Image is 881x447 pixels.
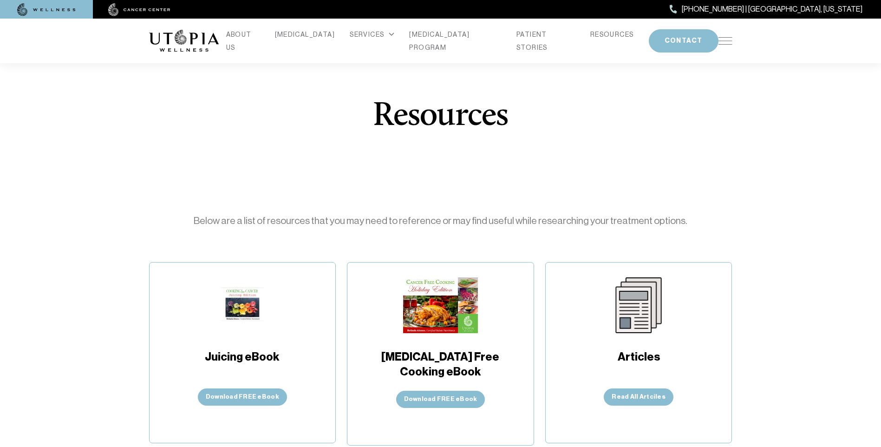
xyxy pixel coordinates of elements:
span: [PHONE_NUMBER] | [GEOGRAPHIC_DATA], [US_STATE] [682,3,862,15]
a: [MEDICAL_DATA] [275,28,335,41]
span: Articles [618,349,660,377]
a: [PHONE_NUMBER] | [GEOGRAPHIC_DATA], [US_STATE] [670,3,862,15]
button: Download FREE eBook [198,388,287,406]
a: Read All Artciles [604,388,673,406]
h1: Resources [373,100,508,133]
span: [MEDICAL_DATA] Free Cooking eBook [378,349,503,380]
a: ABOUT US [226,28,260,54]
a: RESOURCES [590,28,634,41]
a: [MEDICAL_DATA] PROGRAM [409,28,502,54]
p: Below are a list of resources that you may need to reference or may find useful while researching... [174,214,707,229]
button: CONTACT [649,29,718,53]
img: cancer center [108,3,170,16]
img: logo [149,30,219,52]
div: SERVICES [350,28,394,41]
img: Juicing eBook [221,277,264,333]
img: wellness [17,3,76,16]
img: Articles [611,277,666,333]
img: icon-hamburger [718,37,732,45]
button: Download FREE eBook [396,391,485,408]
a: PATIENT STORIES [516,28,575,54]
span: Juicing eBook [205,349,280,377]
img: Cancer Free Cooking eBook [403,277,478,333]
